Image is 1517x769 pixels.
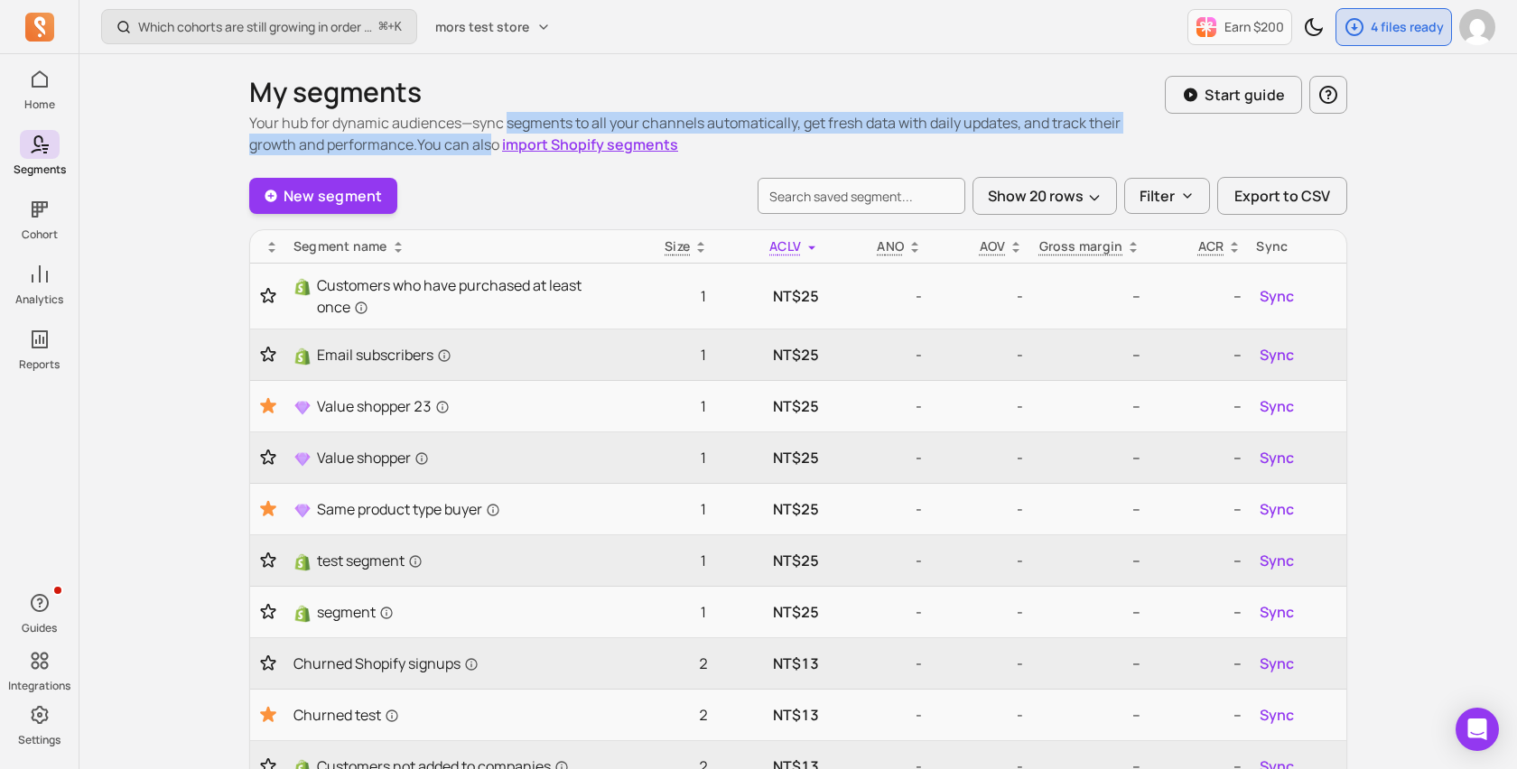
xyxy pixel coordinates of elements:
[622,498,708,520] p: 1
[1140,185,1175,207] p: Filter
[15,292,63,307] p: Analytics
[1256,237,1339,255] div: Sync
[1155,498,1242,520] p: --
[1224,18,1284,36] p: Earn $200
[1155,550,1242,571] p: --
[1155,601,1242,623] p: --
[722,395,819,417] p: NT$25
[1256,546,1298,575] button: Sync
[1256,340,1298,369] button: Sync
[24,97,55,112] p: Home
[257,654,279,672] button: Toggle favorite
[293,653,479,674] span: Churned Shopify signups
[722,704,819,726] p: NT$13
[1256,598,1298,626] button: Sync
[833,344,922,366] p: -
[936,498,1023,520] p: -
[833,395,922,417] p: -
[435,18,529,36] span: mors test store
[722,550,819,571] p: NT$25
[1038,344,1140,366] p: --
[20,585,60,639] button: Guides
[936,550,1023,571] p: -
[1038,601,1140,623] p: --
[936,447,1023,468] p: -
[1260,653,1294,674] span: Sync
[1296,9,1332,45] button: Toggle dark mode
[249,178,397,214] a: New segment
[665,237,690,255] span: Size
[293,237,608,255] div: Segment name
[293,395,608,417] a: Value shopper 23
[622,704,708,726] p: 2
[722,447,819,468] p: NT$25
[1155,395,1242,417] p: --
[1038,285,1140,307] p: --
[1038,498,1140,520] p: --
[1187,9,1292,45] button: Earn $200
[317,395,450,417] span: Value shopper 23
[293,601,608,623] a: Shopifysegment
[257,346,279,364] button: Toggle favorite
[1456,708,1499,751] div: Open Intercom Messenger
[19,357,60,372] p: Reports
[833,704,922,726] p: -
[936,395,1023,417] p: -
[257,704,279,726] button: Toggle favorite
[293,553,312,571] img: Shopify
[980,237,1006,255] p: AOV
[722,344,819,366] p: NT$25
[1039,237,1123,255] p: Gross margin
[1260,601,1294,623] span: Sync
[1155,653,1242,674] p: --
[622,653,708,674] p: 2
[1336,8,1452,46] button: 4 files ready
[833,447,922,468] p: -
[257,498,279,520] button: Toggle favorite
[379,17,402,36] span: +
[722,653,819,674] p: NT$13
[22,621,57,635] p: Guides
[833,550,922,571] p: -
[1256,392,1298,421] button: Sync
[14,162,66,177] p: Segments
[257,551,279,570] button: Toggle favorite
[1217,177,1347,215] button: Export to CSV
[257,449,279,467] button: Toggle favorite
[769,237,801,255] span: ACLV
[1260,704,1294,726] span: Sync
[1459,9,1495,45] img: avatar
[1256,700,1298,729] button: Sync
[417,134,678,154] span: You can also
[293,447,608,468] a: Value shopper
[293,704,608,726] a: Churned test
[833,653,922,674] p: -
[1198,237,1224,255] p: ACR
[1256,649,1298,678] button: Sync
[758,178,965,214] input: search
[257,603,279,621] button: Toggle favorite
[317,447,429,468] span: Value shopper
[1256,443,1298,472] button: Sync
[378,16,388,39] kbd: ⌘
[622,285,708,307] p: 1
[722,498,819,520] p: NT$25
[622,344,708,366] p: 1
[138,18,372,36] p: Which cohorts are still growing in order volume or revenue?
[1260,447,1294,468] span: Sync
[1038,395,1140,417] p: --
[877,237,904,255] span: ANO
[249,112,1165,155] p: Your hub for dynamic audiences—sync segments to all your channels automatically, get fresh data w...
[317,550,423,571] span: test segment
[1371,18,1444,36] p: 4 files ready
[293,653,608,674] a: Churned Shopify signups
[936,704,1023,726] p: -
[833,285,922,307] p: -
[1038,550,1140,571] p: --
[936,285,1023,307] p: -
[622,395,708,417] p: 1
[249,76,1165,108] h1: My segments
[424,11,562,43] button: mors test store
[622,447,708,468] p: 1
[1165,76,1302,114] button: Start guide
